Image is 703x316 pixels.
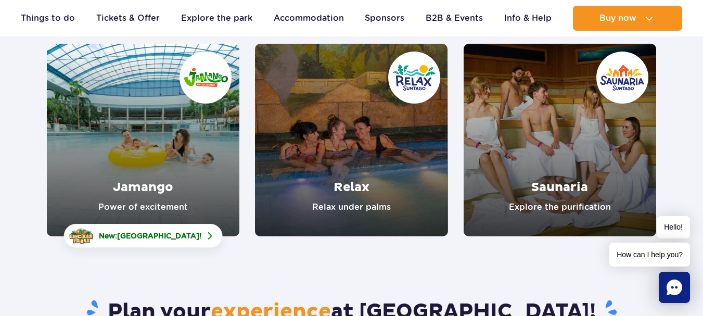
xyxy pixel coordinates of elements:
a: Relax [255,44,448,236]
a: Tickets & Offer [96,6,160,31]
a: Jamango [47,44,239,236]
a: Explore the park [181,6,252,31]
a: Things to do [21,6,75,31]
span: Buy now [599,14,636,23]
a: Sponsors [365,6,404,31]
span: Hello! [657,216,690,238]
span: How can I help you? [609,243,690,267]
span: [GEOGRAPHIC_DATA] [117,232,199,240]
a: Saunaria [464,44,656,236]
a: Info & Help [504,6,552,31]
a: B2B & Events [426,6,483,31]
button: Buy now [573,6,682,31]
div: Chat [659,272,690,303]
a: Accommodation [274,6,344,31]
a: New:[GEOGRAPHIC_DATA]! [64,224,223,248]
span: New: ! [99,231,201,241]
